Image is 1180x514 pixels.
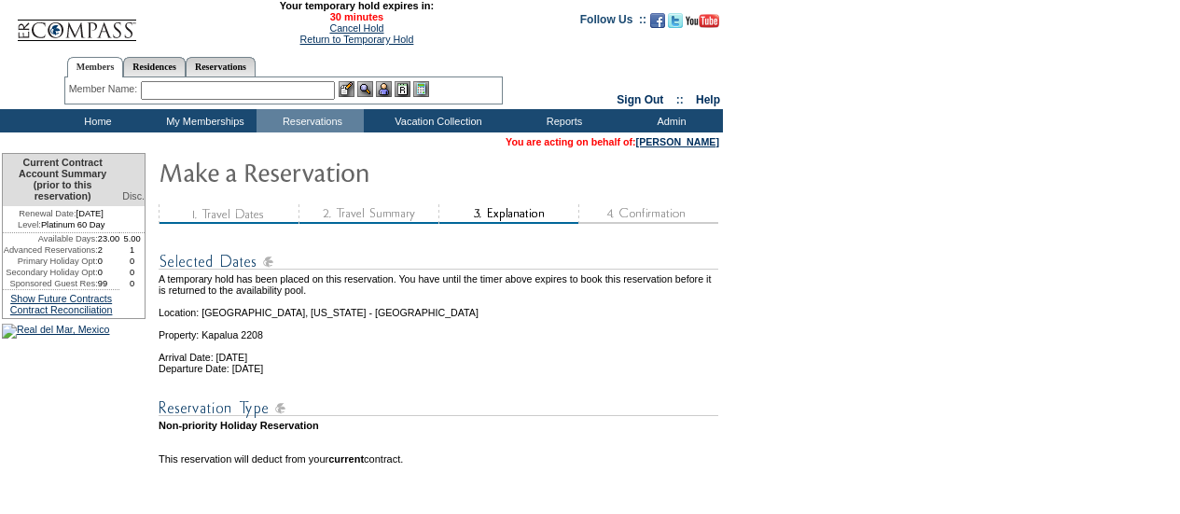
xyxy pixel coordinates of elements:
td: 0 [98,267,120,278]
span: Level: [18,219,41,230]
a: [PERSON_NAME] [636,136,719,147]
a: Contract Reconciliation [10,304,113,315]
td: Reports [508,109,616,132]
td: Sponsored Guest Res: [3,278,98,289]
td: Reservations [257,109,364,132]
img: Impersonate [376,81,392,97]
span: :: [676,93,684,106]
td: 0 [119,267,145,278]
td: Arrival Date: [DATE] [159,340,721,363]
td: Non-priority Holiday Reservation [159,420,721,431]
a: Members [67,57,124,77]
td: Location: [GEOGRAPHIC_DATA], [US_STATE] - [GEOGRAPHIC_DATA] [159,296,721,318]
a: Cancel Hold [329,22,383,34]
a: Follow us on Twitter [668,19,683,30]
img: Reservation Dates [159,250,718,273]
img: Make Reservation [159,153,532,190]
img: View [357,81,373,97]
td: Current Contract Account Summary (prior to this reservation) [3,154,119,206]
a: Reservations [186,57,256,76]
td: Admin [616,109,723,132]
td: Secondary Holiday Opt: [3,267,98,278]
td: Platinum 60 Day [3,219,119,233]
a: Show Future Contracts [10,293,112,304]
img: step3_state2.gif [438,204,578,224]
td: 0 [98,256,120,267]
td: Primary Holiday Opt: [3,256,98,267]
td: [DATE] [3,206,119,219]
td: Property: Kapalua 2208 [159,318,721,340]
td: My Memberships [149,109,257,132]
td: 2 [98,244,120,256]
a: Become our fan on Facebook [650,19,665,30]
td: 1 [119,244,145,256]
td: This reservation will deduct from your contract. [159,453,721,465]
td: Follow Us :: [580,11,646,34]
img: step2_state3.gif [298,204,438,224]
td: 99 [98,278,120,289]
span: Disc. [122,190,145,201]
div: Member Name: [69,81,141,97]
b: current [328,453,364,465]
td: 0 [119,256,145,267]
img: b_edit.gif [339,81,354,97]
span: You are acting on behalf of: [506,136,719,147]
img: Reservations [395,81,410,97]
td: A temporary hold has been placed on this reservation. You have until the timer above expires to b... [159,273,721,296]
span: 30 minutes [146,11,566,22]
td: Available Days: [3,233,98,244]
img: b_calculator.gif [413,81,429,97]
a: Help [696,93,720,106]
img: Become our fan on Facebook [650,13,665,28]
span: Renewal Date: [19,208,76,219]
img: step1_state3.gif [159,204,298,224]
td: Home [42,109,149,132]
img: Follow us on Twitter [668,13,683,28]
td: Advanced Reservations: [3,244,98,256]
img: Compass Home [16,4,137,42]
td: Vacation Collection [364,109,508,132]
img: step4_state1.gif [578,204,718,224]
td: 5.00 [119,233,145,244]
a: Residences [123,57,186,76]
img: Subscribe to our YouTube Channel [686,14,719,28]
td: 0 [119,278,145,289]
img: Real del Mar, Mexico [2,324,110,339]
td: Departure Date: [DATE] [159,363,721,374]
img: Reservation Type [159,396,718,420]
td: 23.00 [98,233,120,244]
a: Subscribe to our YouTube Channel [686,19,719,30]
a: Sign Out [617,93,663,106]
a: Return to Temporary Hold [300,34,414,45]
